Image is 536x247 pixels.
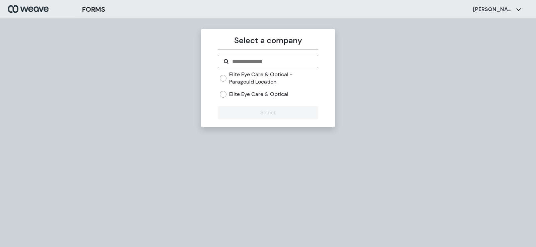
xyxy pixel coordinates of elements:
[218,106,318,119] button: Select
[229,71,318,85] label: Elite Eye Care & Optical - Paragould Location
[473,6,513,13] p: [PERSON_NAME]
[231,57,312,66] input: Search
[218,34,318,46] p: Select a company
[82,4,105,14] h3: FORMS
[229,91,288,98] label: Elite Eye Care & Optical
